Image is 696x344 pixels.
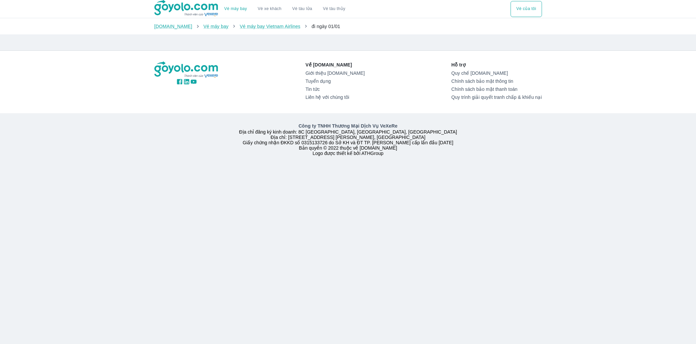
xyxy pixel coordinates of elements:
a: Quy chế [DOMAIN_NAME] [451,70,542,76]
div: Địa chỉ đăng ký kinh doanh: 8C [GEOGRAPHIC_DATA], [GEOGRAPHIC_DATA], [GEOGRAPHIC_DATA] Địa chỉ: [... [150,123,546,156]
a: Tuyển dụng [305,78,365,84]
a: Vé xe khách [258,6,281,11]
button: Vé tàu thủy [317,1,351,17]
span: đi ngày 01/01 [311,24,340,29]
a: Vé tàu lửa [287,1,318,17]
nav: breadcrumb [154,23,542,30]
a: Vé máy bay [203,24,229,29]
a: Giới thiệu [DOMAIN_NAME] [305,70,365,76]
a: [DOMAIN_NAME] [154,24,192,29]
p: Hỗ trợ [451,61,542,68]
a: Chính sách bảo mật thông tin [451,78,542,84]
button: Vé của tôi [511,1,542,17]
div: choose transportation mode [219,1,351,17]
img: logo [154,61,219,78]
a: Vé máy bay [224,6,247,11]
a: Chính sách bảo mật thanh toán [451,87,542,92]
a: Liên hệ với chúng tôi [305,95,365,100]
p: Công ty TNHH Thương Mại Dịch Vụ VeXeRe [156,123,541,129]
a: Tin tức [305,87,365,92]
a: Vé máy bay Vietnam Airlines [240,24,300,29]
a: Quy trình giải quyết tranh chấp & khiếu nại [451,95,542,100]
p: Về [DOMAIN_NAME] [305,61,365,68]
div: choose transportation mode [511,1,542,17]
